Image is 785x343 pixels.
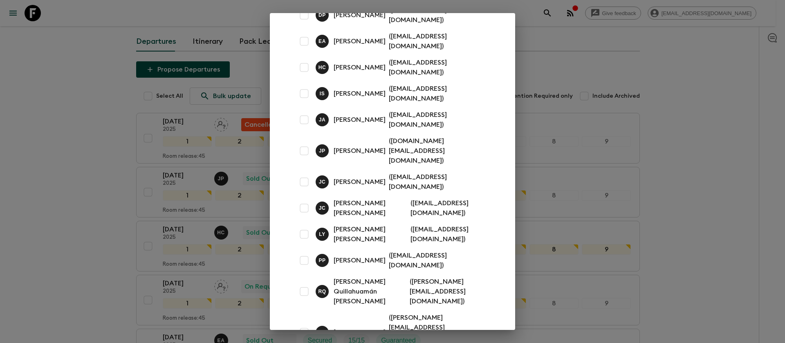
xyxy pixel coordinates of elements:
p: [PERSON_NAME] [PERSON_NAME] [334,224,407,244]
p: ( [EMAIL_ADDRESS][DOMAIN_NAME] ) [410,224,489,244]
p: J A [319,117,326,123]
p: [PERSON_NAME] [PERSON_NAME] [334,198,407,218]
p: ( [DOMAIN_NAME][EMAIL_ADDRESS][DOMAIN_NAME] ) [389,136,489,166]
p: H C [318,64,326,71]
p: J P [319,148,325,154]
p: [PERSON_NAME] [334,256,386,265]
p: ( [EMAIL_ADDRESS][DOMAIN_NAME] ) [389,172,489,192]
p: ( [EMAIL_ADDRESS][DOMAIN_NAME] ) [389,84,489,103]
p: J C [319,205,326,211]
p: [PERSON_NAME] [334,327,386,337]
p: I S [320,90,325,97]
p: [PERSON_NAME] [334,146,386,156]
p: L Y [319,231,325,238]
p: [PERSON_NAME] [334,36,386,46]
p: E A [318,38,326,45]
p: J C [319,179,326,185]
p: [PERSON_NAME] [334,177,386,187]
p: [PERSON_NAME] [334,63,386,72]
p: [PERSON_NAME] [334,89,386,99]
p: ( [EMAIL_ADDRESS][DOMAIN_NAME] ) [389,5,489,25]
p: [PERSON_NAME] [334,115,386,125]
p: ( [PERSON_NAME][EMAIL_ADDRESS][DOMAIN_NAME] ) [410,277,489,306]
p: R P [318,329,326,336]
p: P P [318,257,325,264]
p: ( [EMAIL_ADDRESS][DOMAIN_NAME] ) [410,198,489,218]
p: R Q [318,288,326,295]
p: [PERSON_NAME] [334,10,386,20]
p: D P [318,12,326,18]
p: ( [EMAIL_ADDRESS][DOMAIN_NAME] ) [389,58,489,77]
p: ( [EMAIL_ADDRESS][DOMAIN_NAME] ) [389,251,489,270]
p: ( [EMAIL_ADDRESS][DOMAIN_NAME] ) [389,31,489,51]
p: ( [EMAIL_ADDRESS][DOMAIN_NAME] ) [389,110,489,130]
p: [PERSON_NAME] Quillahuamán [PERSON_NAME] [334,277,406,306]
